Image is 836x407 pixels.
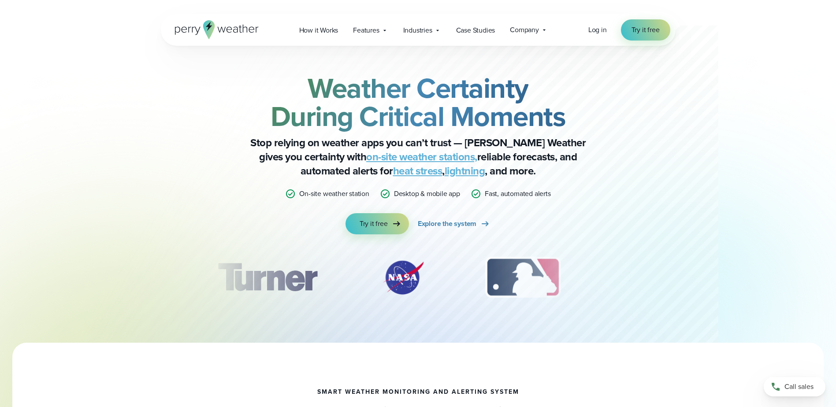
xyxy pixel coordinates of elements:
[299,25,338,36] span: How it Works
[204,255,330,300] img: Turner-Construction_1.svg
[372,255,434,300] img: NASA.svg
[394,189,460,199] p: Desktop & mobile app
[353,25,379,36] span: Features
[346,213,409,234] a: Try it free
[292,21,346,39] a: How it Works
[205,255,632,304] div: slideshow
[317,388,519,396] h1: smart weather monitoring and alerting system
[393,163,442,179] a: heat stress
[476,255,569,300] img: MLB.svg
[366,149,477,165] a: on-site weather stations,
[372,255,434,300] div: 2 of 12
[204,255,330,300] div: 1 of 12
[621,19,670,41] a: Try it free
[632,25,660,35] span: Try it free
[360,218,388,229] span: Try it free
[418,213,490,234] a: Explore the system
[271,67,566,137] strong: Weather Certainty During Critical Moments
[588,25,607,35] a: Log in
[764,377,825,396] a: Call sales
[784,381,814,392] span: Call sales
[403,25,432,36] span: Industries
[456,25,495,36] span: Case Studies
[449,21,503,39] a: Case Studies
[299,189,369,199] p: On-site weather station
[510,25,539,35] span: Company
[242,136,594,178] p: Stop relying on weather apps you can’t trust — [PERSON_NAME] Weather gives you certainty with rel...
[445,163,485,179] a: lightning
[612,255,682,300] img: PGA.svg
[612,255,682,300] div: 4 of 12
[418,218,476,229] span: Explore the system
[485,189,551,199] p: Fast, automated alerts
[476,255,569,300] div: 3 of 12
